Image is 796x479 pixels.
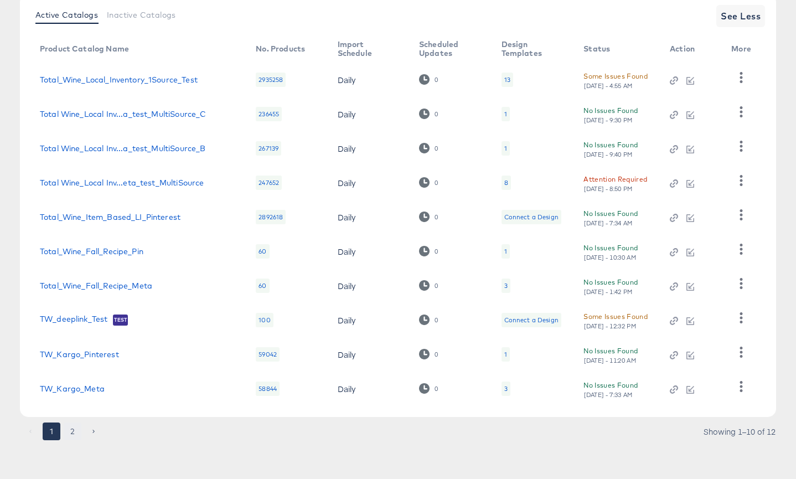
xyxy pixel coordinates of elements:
[504,316,559,325] div: Connect a Design
[40,213,180,222] a: Total_Wine_Item_Based_LI_Pinterest
[583,322,637,330] div: [DATE] - 12:32 PM
[256,176,282,190] div: 247652
[504,384,508,393] div: 3
[502,107,510,121] div: 1
[35,11,98,19] span: Active Catalogs
[419,383,438,394] div: 0
[329,269,410,303] td: Daily
[504,350,507,359] div: 1
[256,244,269,259] div: 60
[329,337,410,372] td: Daily
[329,97,410,131] td: Daily
[502,141,510,156] div: 1
[504,110,507,119] div: 1
[419,349,438,359] div: 0
[502,244,510,259] div: 1
[583,311,648,330] button: Some Issues Found[DATE] - 12:32 PM
[20,423,104,440] nav: pagination navigation
[40,384,105,393] a: TW_Kargo_Meta
[722,36,764,63] th: More
[419,246,438,256] div: 0
[329,63,410,97] td: Daily
[504,178,508,187] div: 8
[338,40,397,58] div: Import Schedule
[583,311,648,322] div: Some Issues Found
[716,5,765,27] button: See Less
[502,73,513,87] div: 13
[419,143,438,153] div: 0
[504,75,510,84] div: 13
[419,280,438,291] div: 0
[583,185,633,193] div: [DATE] - 8:50 PM
[40,350,119,359] a: TW_Kargo_Pinterest
[434,316,438,324] div: 0
[329,131,410,166] td: Daily
[434,385,438,393] div: 0
[721,8,761,24] span: See Less
[434,110,438,118] div: 0
[43,423,60,440] button: page 1
[329,200,410,234] td: Daily
[64,423,81,440] button: Go to page 2
[40,247,143,256] a: Total_Wine_Fall_Recipe_Pin
[504,247,507,256] div: 1
[256,107,282,121] div: 236455
[419,212,438,222] div: 0
[434,282,438,290] div: 0
[256,73,286,87] div: 2935258
[419,74,438,85] div: 0
[502,279,510,293] div: 3
[502,176,511,190] div: 8
[575,36,661,63] th: Status
[113,316,128,325] span: Test
[434,76,438,84] div: 0
[256,347,280,362] div: 59042
[419,177,438,188] div: 0
[661,36,722,63] th: Action
[40,315,107,326] a: TW_deeplink_Test
[419,40,479,58] div: Scheduled Updates
[40,75,198,84] a: Total_Wine_Local_Inventory_1Source_Test
[419,109,438,119] div: 0
[434,248,438,255] div: 0
[502,210,561,224] div: Connect a Design
[40,44,129,53] div: Product Catalog Name
[40,281,152,290] a: Total_Wine_Fall_Recipe_Meta
[85,423,102,440] button: Go to next page
[502,313,561,327] div: Connect a Design
[329,234,410,269] td: Daily
[329,166,410,200] td: Daily
[502,40,562,58] div: Design Templates
[256,313,273,327] div: 100
[40,178,204,187] a: Total Wine_Local Inv...eta_test_MultiSource
[434,213,438,221] div: 0
[583,70,648,90] button: Some Issues Found[DATE] - 4:55 AM
[504,213,559,222] div: Connect a Design
[256,382,280,396] div: 58844
[40,110,206,119] a: Total Wine_Local Inv...a_test_MultiSource_C
[434,145,438,152] div: 0
[504,144,507,153] div: 1
[434,351,438,358] div: 0
[256,141,281,156] div: 267139
[419,315,438,325] div: 0
[583,70,648,82] div: Some Issues Found
[502,347,510,362] div: 1
[583,173,647,193] button: Attention Required[DATE] - 8:50 PM
[583,173,647,185] div: Attention Required
[256,44,305,53] div: No. Products
[583,82,633,90] div: [DATE] - 4:55 AM
[502,382,510,396] div: 3
[40,144,205,153] a: Total Wine_Local Inv...a_test_MultiSource_B
[329,372,410,406] td: Daily
[107,11,176,19] span: Inactive Catalogs
[256,210,286,224] div: 2892618
[703,428,776,435] div: Showing 1–10 of 12
[434,179,438,187] div: 0
[256,279,269,293] div: 60
[504,281,508,290] div: 3
[329,303,410,337] td: Daily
